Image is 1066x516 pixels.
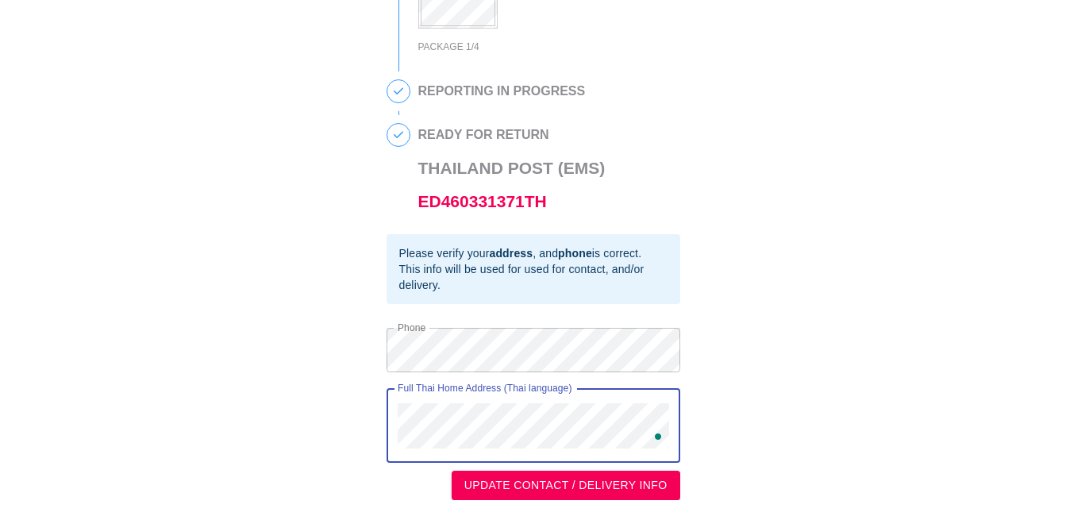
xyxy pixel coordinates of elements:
[418,152,606,218] h3: Thailand Post (EMS)
[558,247,592,260] b: phone
[387,80,410,102] span: 3
[418,38,559,56] div: PACKAGE 1/4
[387,124,410,146] span: 4
[489,247,533,260] b: address
[399,245,668,261] div: Please verify your , and is correct.
[418,192,547,210] a: ED460331371TH
[399,261,668,293] div: This info will be used for used for contact, and/or delivery.
[418,128,606,142] h2: READY FOR RETURN
[464,476,668,495] span: UPDATE CONTACT / DELIVERY INFO
[452,471,680,500] button: UPDATE CONTACT / DELIVERY INFO
[418,84,586,98] h2: REPORTING IN PROGRESS
[398,403,669,449] textarea: To enrich screen reader interactions, please activate Accessibility in Grammarly extension settings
